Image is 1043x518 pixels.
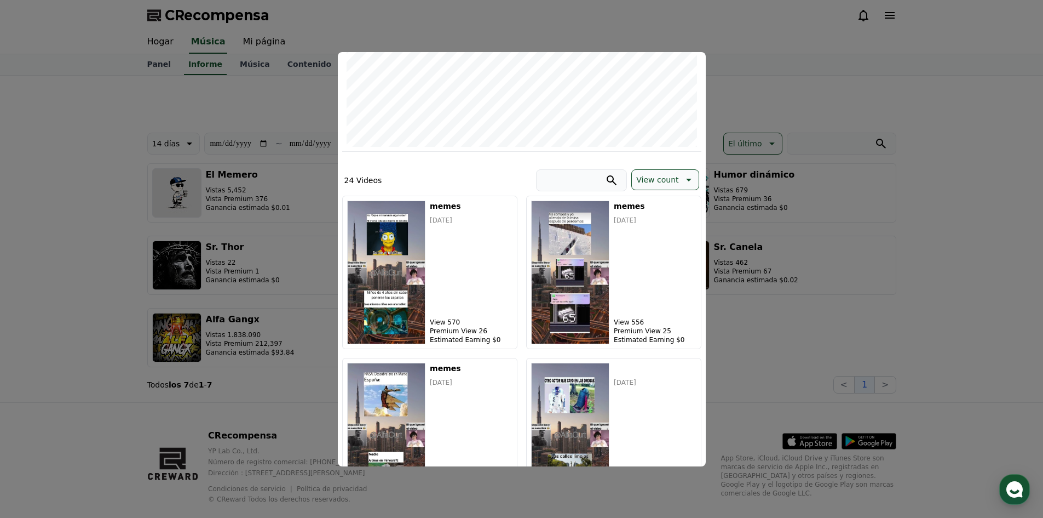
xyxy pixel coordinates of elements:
p: Premium View 26 [430,327,512,335]
p: View 556 [614,318,696,327]
img: memes [347,201,426,344]
img: memes [531,201,610,344]
h5: memes [614,201,696,212]
img: memes [347,363,426,506]
p: [DATE] [430,378,512,387]
button: memes memes [DATE] View 556 Premium View 25 Estimated Earning $0 [526,196,701,349]
h5: memes [430,363,512,374]
a: Settings [141,348,210,375]
p: View count [636,172,678,187]
a: Home [3,348,72,375]
h5: ‎ ‎ ‎ ‎ ‎ ‎ [614,363,696,374]
span: Settings [162,364,189,373]
p: [DATE] [430,216,512,225]
p: View 570 [430,318,512,327]
img: ‎ ‎ ‎ ‎ ‎ ‎ [531,363,610,506]
h5: memes [430,201,512,212]
button: View count [631,169,699,190]
span: Messages [91,365,123,373]
div: modal [338,52,706,466]
p: Estimated Earning $0 [614,335,696,344]
p: Premium View 25 [614,327,696,335]
p: [DATE] [614,378,696,387]
span: Home [28,364,47,373]
button: memes memes [DATE] View 504 Premium View 33 Estimated Earning $0 [342,358,517,511]
p: [DATE] [614,216,696,225]
p: 24 Videos [344,175,382,186]
button: ‎ ‎ ‎ ‎ ‎ ‎ ‎ ‎ ‎ ‎ ‎ ‎ [DATE] View 427 Premium View 28 Estimated Earning $0 [526,358,701,511]
p: Estimated Earning $0 [430,335,512,344]
a: Messages [72,348,141,375]
button: memes memes [DATE] View 570 Premium View 26 Estimated Earning $0 [342,196,517,349]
